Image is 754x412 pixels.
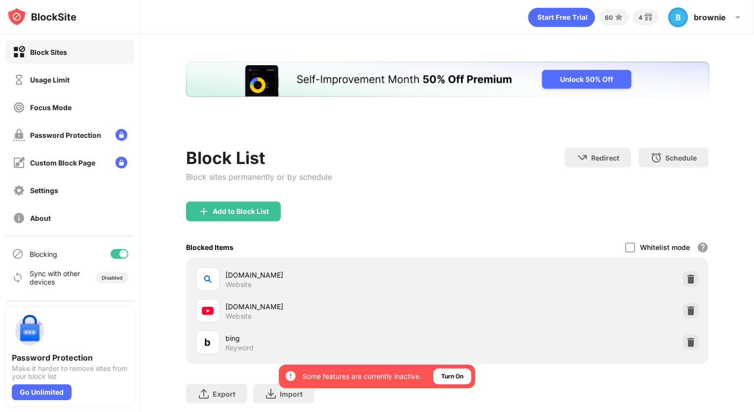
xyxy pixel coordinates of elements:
div: Block sites permanently or by schedule [186,172,332,182]
div: Block List [186,148,332,168]
img: customize-block-page-off.svg [13,157,25,169]
div: Focus Mode [30,103,72,112]
img: lock-menu.svg [115,157,127,168]
div: Settings [30,186,58,195]
div: [DOMAIN_NAME] [226,301,448,312]
div: bing [226,333,448,343]
div: 60 [605,14,613,21]
img: sync-icon.svg [12,272,24,284]
div: Disabled [102,275,122,281]
img: points-small.svg [613,11,625,23]
img: logo-blocksite.svg [7,7,76,27]
div: Website [226,312,252,321]
div: b [204,335,211,350]
div: animation [528,7,595,27]
div: Password Protection [12,353,128,363]
img: password-protection-off.svg [13,129,25,141]
div: Schedule [665,154,697,162]
div: Blocked Items [186,243,233,251]
img: error-circle-white.svg [285,370,297,382]
img: reward-small.svg [642,11,654,23]
div: Add to Block List [213,207,269,215]
div: Password Protection [30,131,101,139]
div: Keyword [226,343,254,352]
img: about-off.svg [13,212,25,224]
div: 4 [639,14,642,21]
div: Sync with other devices [30,269,80,286]
img: favicons [202,305,214,317]
div: brownie [694,12,726,22]
div: Blocking [30,250,57,258]
div: Import [280,390,302,398]
img: favicons [202,273,214,285]
div: Export [213,390,235,398]
div: [DOMAIN_NAME] [226,270,448,280]
iframe: Banner [186,62,709,136]
img: time-usage-off.svg [13,74,25,86]
div: Some features are currently inactive. [302,371,421,381]
div: About [30,214,51,222]
div: Redirect [591,154,619,162]
div: Website [226,280,252,289]
div: Make it harder to remove sites from your block list [12,365,128,380]
div: Go Unlimited [12,384,72,400]
img: block-on.svg [13,46,25,58]
img: focus-off.svg [13,101,25,114]
div: Custom Block Page [30,159,95,167]
div: Turn On [441,371,463,381]
img: push-password-protection.svg [12,313,47,349]
div: B [668,7,688,27]
img: settings-off.svg [13,184,25,197]
img: blocking-icon.svg [12,248,24,260]
div: Usage Limit [30,76,70,84]
img: lock-menu.svg [115,129,127,141]
div: Block Sites [30,48,67,56]
div: Whitelist mode [640,243,690,251]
